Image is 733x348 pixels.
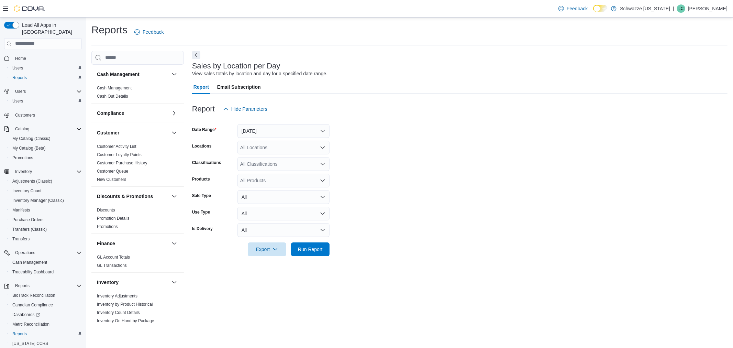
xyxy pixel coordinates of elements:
label: Products [192,176,210,182]
span: Users [15,89,26,94]
span: Reports [12,331,27,337]
span: Traceabilty Dashboard [12,269,54,275]
a: Inventory Manager (Classic) [10,196,67,205]
a: Promotion Details [97,216,130,221]
span: Export [252,242,282,256]
a: Transfers [10,235,32,243]
span: Feedback [567,5,588,12]
button: Canadian Compliance [7,300,85,310]
button: Operations [1,248,85,258]
span: Discounts [97,207,115,213]
span: Cash Management [10,258,82,267]
button: Reports [7,329,85,339]
span: Customers [15,112,35,118]
button: Reports [1,281,85,291]
button: Open list of options [320,178,325,183]
span: Reports [10,74,82,82]
button: Inventory [1,167,85,176]
a: Dashboards [10,311,43,319]
span: Catalog [12,125,82,133]
span: Users [12,65,23,71]
span: Inventory On Hand by Package [97,318,154,324]
div: Cash Management [91,84,184,103]
button: Finance [97,240,169,247]
a: [US_STATE] CCRS [10,339,51,348]
button: Run Report [291,242,330,256]
span: Inventory [12,167,82,176]
span: Report [193,80,209,94]
button: Next [192,51,200,59]
button: BioTrack Reconciliation [7,291,85,300]
label: Sale Type [192,193,211,198]
a: Canadian Compliance [10,301,56,309]
span: Metrc Reconciliation [12,322,49,327]
a: Customers [12,111,38,119]
button: Transfers [7,234,85,244]
span: Dashboards [10,311,82,319]
button: Metrc Reconciliation [7,319,85,329]
span: My Catalog (Beta) [10,144,82,152]
label: Use Type [192,209,210,215]
a: My Catalog (Beta) [10,144,48,152]
label: Classifications [192,160,221,165]
button: All [237,190,330,204]
span: Reports [10,330,82,338]
span: Cash Management [12,260,47,265]
span: Inventory Manager (Classic) [10,196,82,205]
h3: Customer [97,129,119,136]
button: Users [7,96,85,106]
button: Customer [170,129,178,137]
button: My Catalog (Beta) [7,143,85,153]
span: BioTrack Reconciliation [10,291,82,300]
span: Metrc Reconciliation [10,320,82,328]
a: Inventory Adjustments [97,294,137,298]
span: Inventory Count [12,188,42,194]
button: Inventory Manager (Classic) [7,196,85,205]
label: Is Delivery [192,226,213,231]
span: Customer Loyalty Points [97,152,142,157]
button: Promotions [7,153,85,163]
span: Inventory Manager (Classic) [12,198,64,203]
a: Home [12,54,29,63]
span: My Catalog (Classic) [12,136,51,141]
a: Inventory Count Details [97,310,140,315]
button: Reports [7,73,85,83]
button: Customer [97,129,169,136]
span: Purchase Orders [12,217,44,222]
span: Load All Apps in [GEOGRAPHIC_DATA] [19,22,82,35]
span: Customer Queue [97,168,128,174]
span: Reports [12,282,82,290]
a: Customer Activity List [97,144,136,149]
button: Hide Parameters [220,102,270,116]
h3: Compliance [97,110,124,117]
div: Discounts & Promotions [91,206,184,233]
span: Manifests [10,206,82,214]
span: Transfers [10,235,82,243]
span: Users [10,97,82,105]
a: Promotions [10,154,36,162]
a: Customer Queue [97,169,128,174]
input: Dark Mode [593,5,608,12]
a: New Customers [97,177,126,182]
button: Transfers (Classic) [7,225,85,234]
button: Inventory [97,279,169,286]
h3: Cash Management [97,71,140,78]
span: Manifests [12,207,30,213]
span: Catalog [15,126,29,132]
span: Home [12,54,82,63]
span: Promotions [10,154,82,162]
h3: Report [192,105,215,113]
span: BioTrack Reconciliation [12,293,55,298]
span: Promotions [12,155,33,161]
a: Promotions [97,224,118,229]
span: Transfers (Classic) [10,225,82,233]
a: Manifests [10,206,33,214]
a: BioTrack Reconciliation [10,291,58,300]
span: Users [10,64,82,72]
span: Reports [15,283,30,289]
button: All [237,207,330,220]
span: Washington CCRS [10,339,82,348]
button: Inventory [170,278,178,286]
